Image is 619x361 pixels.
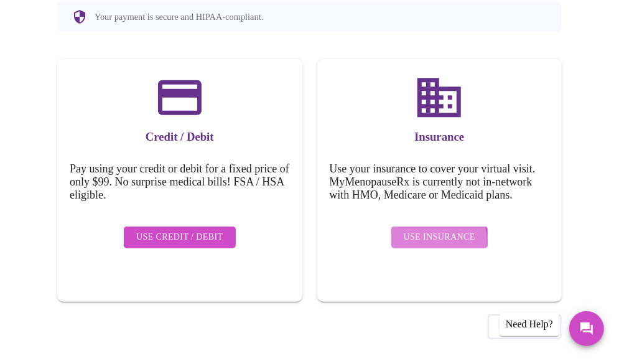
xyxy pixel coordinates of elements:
[70,162,290,202] h5: Pay using your credit or debit for a fixed price of only $99. No surprise medical bills! FSA / HS...
[404,230,475,245] span: Use Insurance
[70,130,290,144] h3: Credit / Debit
[136,230,223,245] span: Use Credit / Debit
[330,162,550,202] h5: Use your insurance to cover your virtual visit. MyMenopauseRx is currently not in-network with HM...
[488,314,562,339] button: Previous
[330,130,550,144] h3: Insurance
[569,311,604,346] button: Messages
[124,227,236,248] button: Use Credit / Debit
[500,312,559,336] div: Need Help?
[95,12,263,22] p: Your payment is secure and HIPAA-compliant.
[391,227,488,248] button: Use Insurance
